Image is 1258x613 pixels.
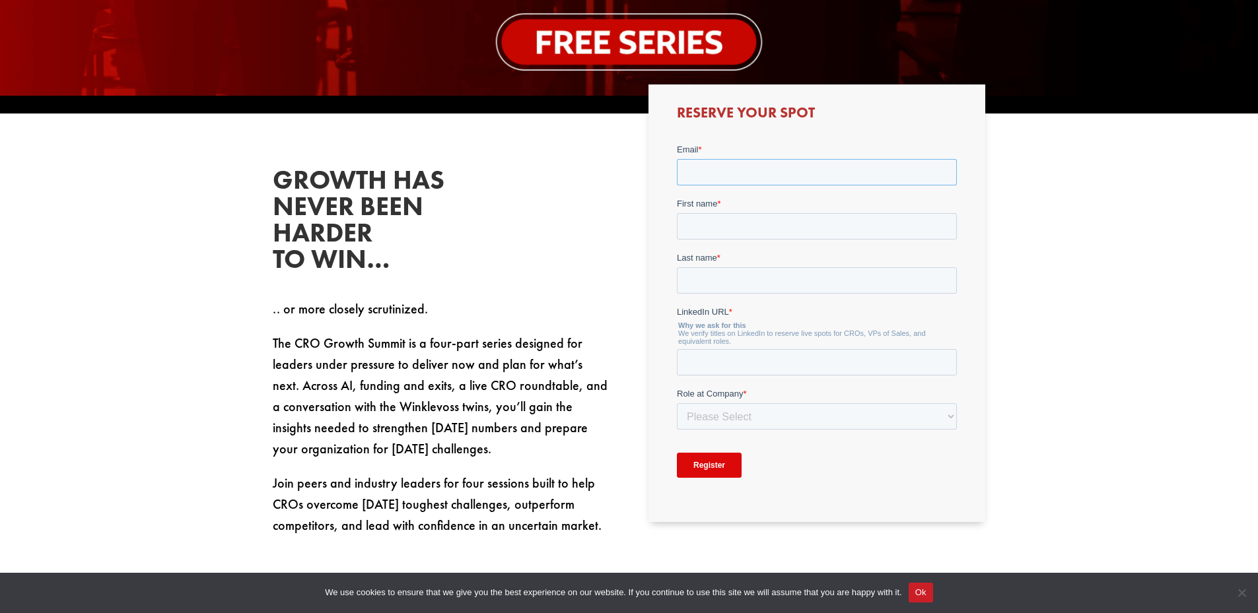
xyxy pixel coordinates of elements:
[273,300,428,317] span: .. or more closely scrutinized.
[273,474,602,534] span: Join peers and industry leaders for four sessions built to help CROs overcome [DATE] toughest cha...
[677,106,957,127] h3: Reserve Your Spot
[273,167,471,279] h2: Growth has never been harder to win…
[1235,586,1248,599] span: No
[273,335,608,457] span: The CRO Growth Summit is a four-part series designed for leaders under pressure to deliver now an...
[677,143,957,501] iframe: Form 0
[909,583,933,602] button: Ok
[325,586,901,599] span: We use cookies to ensure that we give you the best experience on our website. If you continue to ...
